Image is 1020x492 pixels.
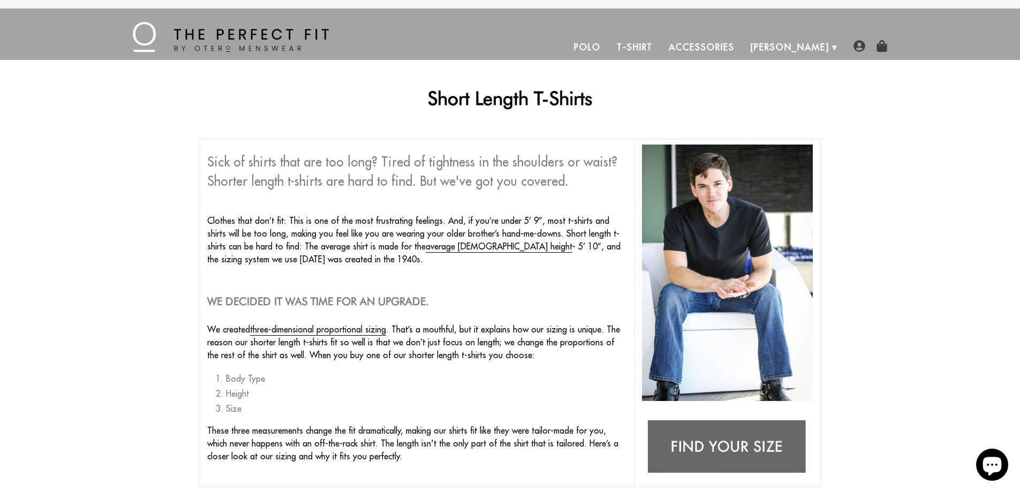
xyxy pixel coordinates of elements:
[226,387,626,400] li: Height
[876,40,888,52] img: shopping-bag-icon.png
[853,40,865,52] img: user-account-icon.png
[207,214,626,266] p: Clothes that don’t fit: This is one of the most frustrating feelings. And, if you’re under 5’ 9”,...
[743,34,837,60] a: [PERSON_NAME]
[642,145,813,401] img: shorter length t shirts
[426,241,572,253] a: average [DEMOGRAPHIC_DATA] height
[642,414,813,481] img: Find your size: tshirts for short guys
[226,402,626,415] li: Size
[566,34,609,60] a: Polo
[207,295,626,308] h2: We decided it was time for an upgrade.
[973,449,1011,483] inbox-online-store-chat: Shopify online store chat
[207,154,617,189] span: Sick of shirts that are too long? Tired of tightness in the shoulders or waist? Shorter length t-...
[609,34,661,60] a: T-Shirt
[250,324,386,336] a: three-dimensional proportional sizing
[661,34,742,60] a: Accessories
[226,372,626,385] li: Body Type
[133,22,329,52] img: The Perfect Fit - by Otero Menswear - Logo
[207,323,626,361] p: We created . That’s a mouthful, but it explains how our sizing is unique. The reason our shorter ...
[199,87,821,109] h1: Short Length T-Shirts
[207,424,626,463] p: These three measurements change the fit dramatically, making our shirts fit like they were tailor...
